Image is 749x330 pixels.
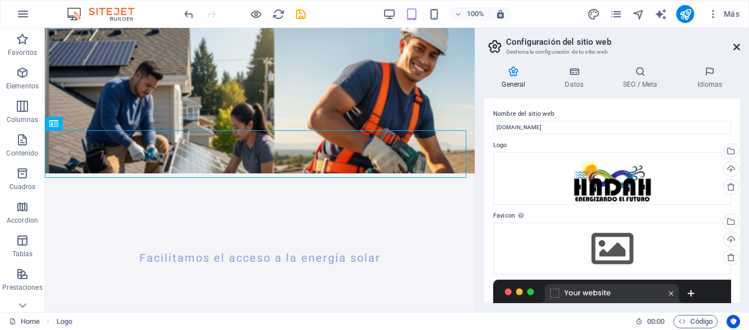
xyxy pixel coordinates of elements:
p: Columnas [7,115,39,124]
p: Prestaciones [2,283,42,292]
button: Usercentrics [727,315,740,328]
div: HADAHsolvientoyagua-f7SIcMnAYGbuZZ3pPo9VMA.png [493,152,731,205]
h4: Datos [547,66,606,89]
img: Editor Logo [64,7,148,21]
button: undo [182,7,195,21]
i: Publicar [679,8,692,21]
i: Volver a cargar página [272,8,285,21]
a: Haz clic para cancelar la selección y doble clic para abrir páginas [9,315,40,328]
p: Contenido [6,149,38,158]
i: Diseño (Ctrl+Alt+Y) [587,8,600,21]
h4: General [484,66,547,89]
i: Deshacer: Cambiar colores (Ctrl+Z) [182,8,195,21]
button: publish [676,5,694,23]
p: Accordion [7,216,38,225]
h3: Gestiona la configuración de tu sitio web [506,47,718,57]
input: Nombre... [493,121,731,134]
span: Código [678,315,713,328]
button: save [294,7,307,21]
button: reload [271,7,285,21]
nav: breadcrumb [57,315,72,328]
p: Favoritos [8,48,37,57]
span: Más [708,8,739,20]
span: Haz clic para seleccionar y doble clic para editar [57,315,72,328]
button: 100% [450,7,489,21]
i: Páginas (Ctrl+Alt+S) [610,8,622,21]
span: 00 00 [647,315,664,328]
div: Selecciona archivos del administrador de archivos, de la galería de fotos o carga archivo(s) [493,223,731,275]
button: pages [609,7,622,21]
button: Haz clic para salir del modo de previsualización y seguir editando [249,7,263,21]
p: Tablas [12,249,33,258]
label: Nombre del sitio web [493,107,731,121]
h4: SEO / Meta [606,66,680,89]
h6: 100% [466,7,484,21]
i: AI Writer [654,8,667,21]
label: Logo [493,139,731,152]
button: Más [703,5,744,23]
button: text_generator [654,7,667,21]
button: Código [673,315,718,328]
label: Favicon [493,209,731,223]
button: navigator [631,7,645,21]
p: Cuadros [10,182,36,191]
h4: Idiomas [680,66,740,89]
span: : [655,317,657,326]
p: Elementos [6,82,39,91]
i: Navegador [632,8,645,21]
i: Guardar (Ctrl+S) [294,8,307,21]
h6: Tiempo de la sesión [635,315,665,328]
h2: Configuración del sitio web [506,37,740,47]
button: design [587,7,600,21]
i: Al redimensionar, ajustar el nivel de zoom automáticamente para ajustarse al dispositivo elegido. [495,9,505,19]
